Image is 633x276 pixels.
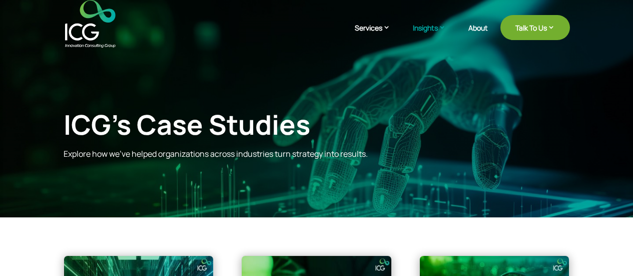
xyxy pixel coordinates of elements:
a: Services [355,23,400,48]
a: Talk To Us [500,15,570,40]
a: About [468,24,488,48]
div: ICG’s Case Studies [64,108,453,141]
a: Insights [413,23,456,48]
span: Explore how we’ve helped organizations across industries turn strategy into results. [64,148,368,159]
